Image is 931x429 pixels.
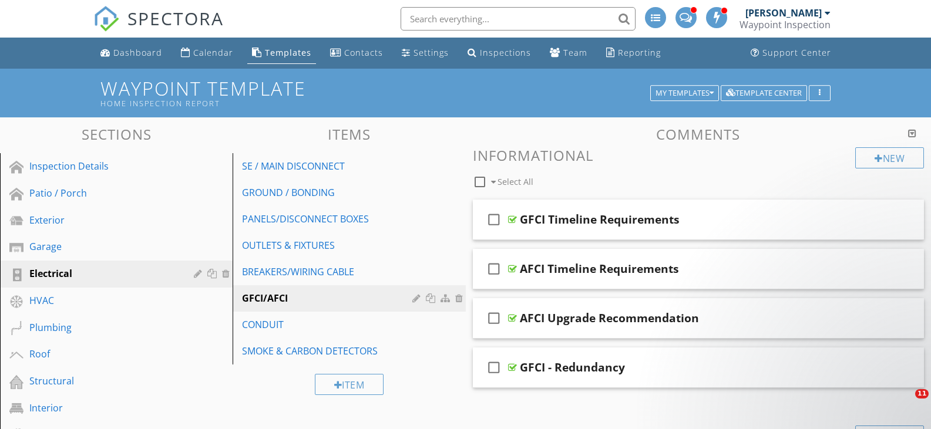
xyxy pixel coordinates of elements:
div: SE / MAIN DISCONNECT [242,159,415,173]
a: Reporting [601,42,666,64]
div: Dashboard [113,47,162,58]
div: Garage [29,239,177,254]
div: HVAC [29,293,177,308]
div: Interior [29,401,177,415]
a: Calendar [176,42,238,64]
h1: Waypoint Template [100,78,830,108]
div: GFCI/AFCI [242,291,415,305]
button: My Templates [650,85,719,102]
div: Waypoint Inspection [740,19,831,31]
div: CONDUIT [242,317,415,332]
a: Settings [397,42,453,64]
img: The Best Home Inspection Software - Spectora [93,6,119,32]
div: AFCI Timeline Requirements [520,262,679,276]
div: Exterior [29,213,177,227]
div: Template Center [726,89,802,97]
h3: Informational [473,147,925,163]
div: Settings [414,47,449,58]
div: [PERSON_NAME] [745,7,822,19]
div: Reporting [618,47,661,58]
span: Select All [498,176,533,187]
div: Roof [29,347,177,361]
input: Search everything... [401,7,636,31]
button: Template Center [721,85,807,102]
div: OUTLETS & FIXTURES [242,238,415,252]
i: check_box_outline_blank [485,353,503,381]
div: Team [563,47,587,58]
div: Structural [29,374,177,388]
div: Home Inspection Report [100,99,654,108]
h3: Comments [473,126,925,142]
a: Template Center [721,87,807,97]
a: Templates [247,42,316,64]
a: Contacts [325,42,388,64]
iframe: Intercom live chat [891,389,919,417]
div: AFCI Upgrade Recommendation [520,311,699,325]
i: check_box_outline_blank [485,255,503,283]
div: BREAKERS/WIRING CABLE [242,265,415,279]
a: Support Center [746,42,836,64]
div: Contacts [344,47,383,58]
div: Templates [265,47,311,58]
div: Calendar [193,47,233,58]
h3: Items [233,126,465,142]
span: SPECTORA [127,6,224,31]
div: Item [315,374,384,395]
div: New [855,147,924,168]
div: SMOKE & CARBON DETECTORS [242,344,415,358]
div: Patio / Porch [29,186,177,200]
a: SPECTORA [93,16,224,40]
i: check_box_outline_blank [485,205,503,234]
a: Inspections [463,42,536,64]
div: GROUND / BONDING [242,185,415,200]
div: Inspection Details [29,159,177,173]
div: Inspections [480,47,531,58]
div: Electrical [29,266,177,281]
div: GFCI - Redundancy [520,360,625,374]
a: Dashboard [96,42,167,64]
div: Support Center [762,47,831,58]
div: PANELS/DISCONNECT BOXES [242,212,415,226]
i: check_box_outline_blank [485,304,503,332]
div: Plumbing [29,320,177,335]
a: Team [545,42,592,64]
span: 11 [915,389,929,398]
div: My Templates [656,89,714,97]
div: GFCI Timeline Requirements [520,212,680,227]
